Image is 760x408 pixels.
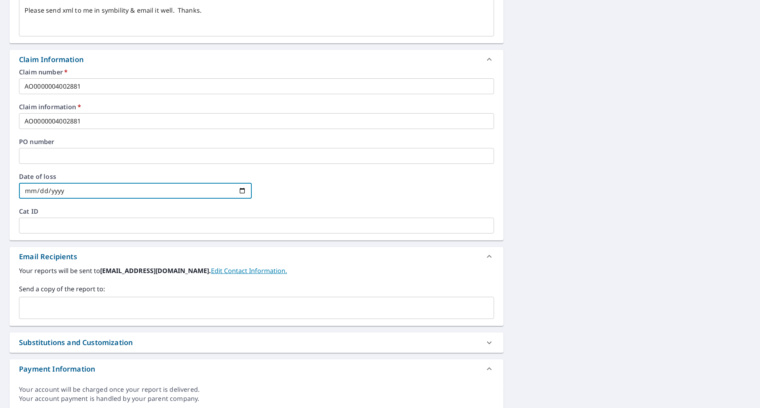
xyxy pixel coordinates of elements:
[19,139,494,145] label: PO number
[19,104,494,110] label: Claim information
[19,54,84,65] div: Claim Information
[9,247,503,266] div: Email Recipients
[19,69,494,75] label: Claim number
[19,251,77,262] div: Email Recipients
[100,266,211,275] b: [EMAIL_ADDRESS][DOMAIN_NAME].
[19,385,494,394] div: Your account will be charged once your report is delivered.
[19,266,494,275] label: Your reports will be sent to
[9,50,503,69] div: Claim Information
[19,208,494,214] label: Cat ID
[19,337,133,348] div: Substitutions and Customization
[9,359,503,378] div: Payment Information
[19,364,95,374] div: Payment Information
[19,394,494,403] div: Your account payment is handled by your parent company.
[9,332,503,353] div: Substitutions and Customization
[19,173,252,180] label: Date of loss
[211,266,287,275] a: EditContactInfo
[19,284,494,294] label: Send a copy of the report to:
[25,7,488,29] textarea: Please send xml to me in symbility & email it well. Thanks.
